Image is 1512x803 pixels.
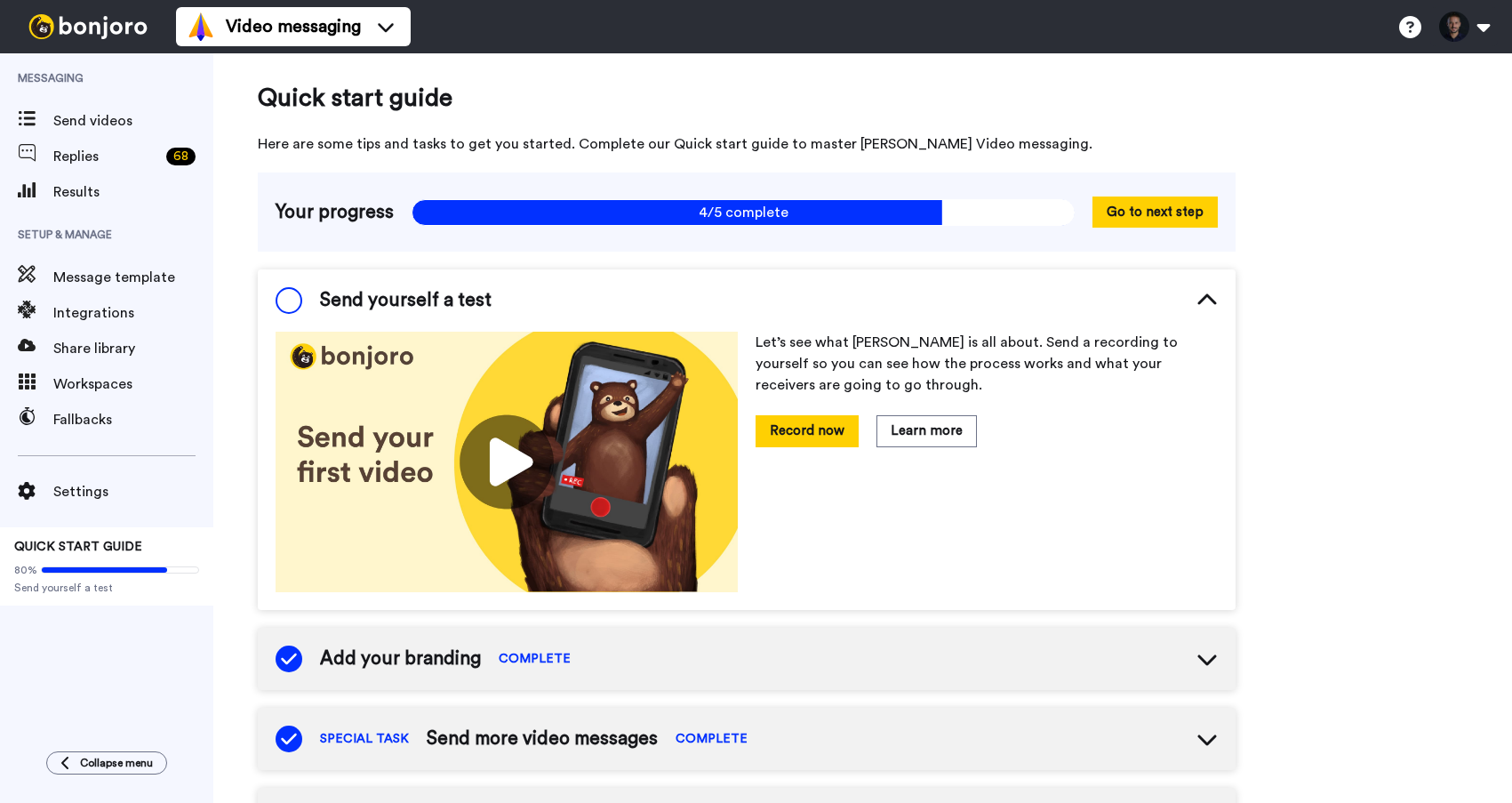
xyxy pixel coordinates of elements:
span: COMPLETE [676,730,748,748]
span: Send yourself a test [14,581,199,595]
img: vm-color.svg [187,12,215,41]
p: Let’s see what [PERSON_NAME] is all about. Send a recording to yourself so you can see how the pr... [756,332,1218,396]
span: Message template [53,267,213,288]
span: SPECIAL TASK [320,730,409,748]
span: QUICK START GUIDE [14,541,142,553]
span: Video messaging [226,14,361,39]
span: Here are some tips and tasks to get you started. Complete our Quick start guide to master [PERSON... [258,133,1236,155]
button: Collapse menu [46,751,167,775]
span: Replies [53,146,159,167]
span: Workspaces [53,373,213,395]
div: 68 [166,148,196,165]
span: Add your branding [320,646,481,672]
span: Collapse menu [80,756,153,770]
span: Integrations [53,302,213,324]
span: Fallbacks [53,409,213,430]
span: Quick start guide [258,80,1236,116]
img: 178eb3909c0dc23ce44563bdb6dc2c11.jpg [276,332,738,592]
button: Go to next step [1092,197,1218,228]
span: Your progress [276,199,394,226]
span: Settings [53,481,213,502]
span: Results [53,181,213,203]
button: Learn more [876,415,977,446]
button: Record now [756,415,859,446]
span: Send yourself a test [320,287,492,314]
span: Share library [53,338,213,359]
span: Send more video messages [427,726,658,752]
span: 4/5 complete [412,199,1075,226]
span: COMPLETE [499,650,571,668]
span: 80% [14,563,37,577]
img: bj-logo-header-white.svg [21,14,155,39]
span: Send videos [53,110,213,132]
